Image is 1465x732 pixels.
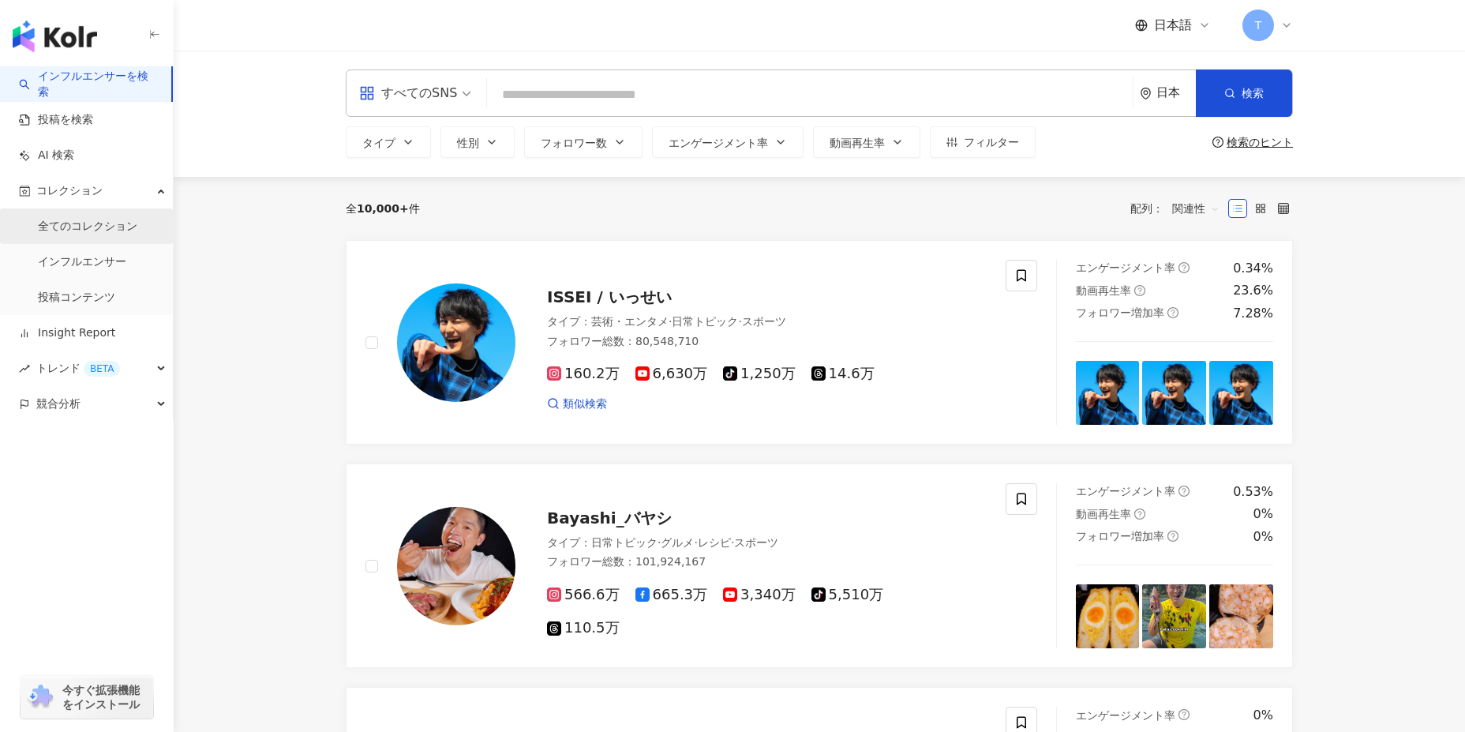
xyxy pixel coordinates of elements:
a: AI 検索 [19,148,74,163]
img: KOL Avatar [397,283,515,402]
span: question-circle [1134,509,1145,520]
a: 投稿を検索 [19,112,93,128]
span: 6,630万 [635,366,708,382]
span: 性別 [457,137,479,149]
span: エンゲージメント率 [669,137,768,149]
a: Insight Report [19,325,115,341]
span: エンゲージメント率 [1076,261,1175,274]
span: T [1255,17,1262,34]
span: グルメ [661,536,694,549]
span: 14.6万 [811,366,875,382]
img: post-image [1076,361,1140,425]
span: 動画再生率 [830,137,885,149]
a: インフルエンサー [38,254,126,270]
div: 配列： [1130,196,1228,221]
span: 10,000+ [357,202,409,215]
div: フォロワー総数 ： 80,548,710 [547,334,987,350]
div: 0% [1253,505,1273,523]
span: question-circle [1167,307,1178,318]
div: 23.6% [1233,282,1273,299]
img: post-image [1209,584,1273,648]
span: フィルター [964,136,1019,148]
span: rise [19,363,30,374]
span: · [694,536,697,549]
a: chrome extension今すぐ拡張機能をインストール [21,676,153,719]
span: question-circle [1178,262,1190,273]
span: · [738,315,741,328]
img: post-image [1076,584,1140,648]
span: 日本語 [1154,17,1192,34]
span: · [731,536,734,549]
span: Bayashi_バヤシ [547,509,672,527]
a: KOL AvatarISSEI / いっせいタイプ：芸術・エンタメ·日常トピック·スポーツフォロワー総数：80,548,710160.2万6,630万1,250万14.6万類似検索エンゲージメン... [346,240,1293,445]
span: 今すぐ拡張機能をインストール [62,683,148,711]
div: BETA [84,361,120,377]
div: すべてのSNS [359,81,457,106]
button: タイプ [346,126,431,158]
div: 0% [1253,707,1273,724]
img: logo [13,21,97,52]
a: 類似検索 [547,396,607,412]
div: タイプ ： [547,314,987,330]
div: 日本 [1156,86,1196,99]
span: question-circle [1178,486,1190,497]
button: エンゲージメント率 [652,126,804,158]
div: 0% [1253,528,1273,546]
span: スポーツ [734,536,778,549]
span: エンゲージメント率 [1076,485,1175,497]
div: 全 件 [346,202,420,215]
img: post-image [1142,361,1206,425]
span: フォロワー増加率 [1076,530,1164,542]
span: 芸術・エンタメ [591,315,669,328]
span: トレンド [36,351,120,386]
span: 1,250万 [723,366,796,382]
span: 類似検索 [563,396,607,412]
span: 110.5万 [547,620,620,636]
button: 性別 [440,126,515,158]
a: 全てのコレクション [38,219,137,235]
a: KOL AvatarBayashi_バヤシタイプ：日常トピック·グルメ·レシピ·スポーツフォロワー総数：101,924,167566.6万665.3万3,340万5,510万110.5万エンゲー... [346,464,1293,668]
span: 566.6万 [547,587,620,603]
span: environment [1140,88,1152,99]
span: 競合分析 [36,386,81,422]
div: 0.34% [1233,260,1273,277]
span: question-circle [1212,137,1223,148]
span: 5,510万 [811,587,884,603]
span: エンゲージメント率 [1076,709,1175,722]
span: question-circle [1134,285,1145,296]
div: 0.53% [1233,483,1273,501]
img: KOL Avatar [397,507,515,625]
div: 検索のヒント [1227,136,1293,148]
span: スポーツ [742,315,786,328]
span: コレクション [36,173,103,208]
span: · [658,536,661,549]
span: question-circle [1167,531,1178,542]
span: ISSEI / いっせい [547,287,672,306]
span: 関連性 [1172,196,1220,221]
button: 動画再生率 [813,126,920,158]
span: フォロワー数 [541,137,607,149]
div: 7.28% [1233,305,1273,322]
button: 検索 [1196,69,1292,117]
span: 665.3万 [635,587,708,603]
a: 投稿コンテンツ [38,290,115,306]
span: フォロワー増加率 [1076,306,1164,319]
div: フォロワー総数 ： 101,924,167 [547,554,987,570]
button: フォロワー数 [524,126,643,158]
img: post-image [1142,584,1206,648]
span: 160.2万 [547,366,620,382]
span: question-circle [1178,709,1190,720]
span: 日常トピック [672,315,738,328]
span: 3,340万 [723,587,796,603]
img: chrome extension [25,685,55,710]
a: searchインフルエンサーを検索 [19,69,159,99]
span: 日常トピック [591,536,658,549]
button: フィルター [930,126,1036,158]
span: 動画再生率 [1076,508,1131,520]
span: タイプ [362,137,395,149]
span: 検索 [1242,87,1264,99]
span: レシピ [698,536,731,549]
img: post-image [1209,361,1273,425]
span: appstore [359,85,375,101]
span: 動画再生率 [1076,284,1131,297]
